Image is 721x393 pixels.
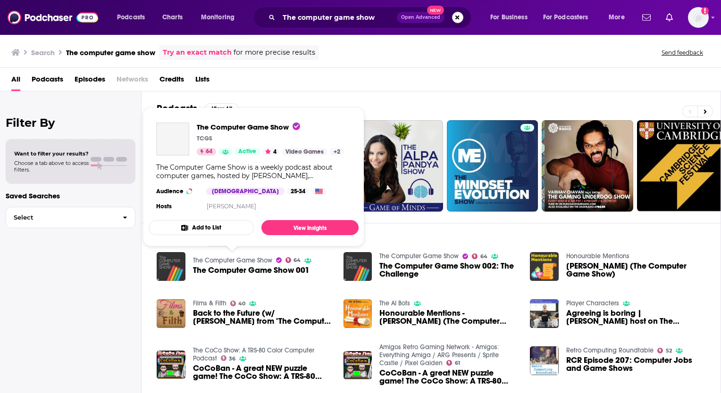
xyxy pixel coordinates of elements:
[14,160,89,173] span: Choose a tab above to access filters.
[427,6,444,15] span: New
[530,346,559,375] img: RCR Episode 207: Computer Jobs and Game Shows
[157,252,185,281] img: The Computer Game Show 001
[530,252,559,281] a: David Turner (The Computer Game Show)
[285,257,301,263] a: 64
[484,10,539,25] button: open menu
[195,72,210,91] a: Lists
[344,299,372,328] img: Honourable Mentions - David Turner (The Computer Game Show)
[197,148,216,156] a: 64
[659,49,706,57] button: Send feedback
[162,11,183,24] span: Charts
[688,7,709,28] button: Show profile menu
[157,351,185,379] a: CoCoBan - A great NEW puzzle game! The CoCo Show: A TRS-80 Color Computer Podcast 40
[117,72,148,91] span: Networks
[666,349,672,353] span: 52
[234,47,315,58] span: for more precise results
[193,309,332,325] span: Back to the Future (w/ [PERSON_NAME] from "The Computer Game Show")
[379,309,519,325] span: Honourable Mentions - [PERSON_NAME] (The Computer Game Show)
[159,72,184,91] a: Credits
[472,254,487,259] a: 64
[566,346,654,354] a: Retro Computing Roundtable
[566,356,705,372] a: RCR Episode 207: Computer Jobs and Game Shows
[379,252,459,260] a: The Computer Game Show
[66,48,155,57] h3: The computer game show
[32,72,63,91] a: Podcasts
[480,254,487,259] span: 64
[379,369,519,385] a: CoCoBan - A great NEW puzzle game! The CoCo Show: A TRS-80 Color Computer Podcast 40
[262,148,279,156] button: 4
[117,11,145,24] span: Podcasts
[31,48,55,57] h3: Search
[11,72,20,91] a: All
[235,148,260,156] a: Active
[193,346,314,362] a: The CoCo Show: A TRS-80 Color Computer Podcast
[330,148,344,156] a: +2
[566,309,705,325] a: Agreeing is boring | David Turner host on The Computer Game Show
[163,47,232,58] a: Try an exact match
[379,262,519,278] a: The Computer Game Show 002: The Challenge
[193,364,332,380] a: CoCoBan - A great NEW puzzle game! The CoCo Show: A TRS-80 Color Computer Podcast 40
[537,10,602,25] button: open menu
[6,191,135,200] p: Saved Searches
[221,355,236,361] a: 36
[379,343,499,367] a: Amigos Retro Gaming Network - Amigos: Everything Amiga / ARG Presents / Sprite Castle / Pixel Gaiden
[401,15,440,20] span: Open Advanced
[287,188,309,195] div: 25-34
[566,309,705,325] span: Agreeing is boring | [PERSON_NAME] host on The Computer Game Show
[455,361,460,365] span: 61
[688,7,709,28] img: User Profile
[229,357,235,361] span: 36
[197,123,344,131] a: The Computer Game Show
[193,299,226,307] a: Films & Filth
[662,9,677,25] a: Show notifications dropdown
[238,147,256,156] span: Active
[638,9,654,25] a: Show notifications dropdown
[8,8,98,26] img: Podchaser - Follow, Share and Rate Podcasts
[446,360,460,366] a: 61
[14,150,89,157] span: Want to filter your results?
[230,301,246,306] a: 40
[543,11,588,24] span: For Podcasters
[397,12,444,23] button: Open AdvancedNew
[344,351,372,380] a: CoCoBan - A great NEW puzzle game! The CoCo Show: A TRS-80 Color Computer Podcast 40
[238,302,245,306] span: 40
[602,10,637,25] button: open menu
[201,11,235,24] span: Monitoring
[194,10,247,25] button: open menu
[110,10,157,25] button: open menu
[609,11,625,24] span: More
[149,220,254,235] button: Add to List
[206,188,285,195] div: [DEMOGRAPHIC_DATA]
[193,309,332,325] a: Back to the Future (w/ David Turner from "The Computer Game Show")
[530,299,559,328] img: Agreeing is boring | David Turner host on The Computer Game Show
[379,309,519,325] a: Honourable Mentions - David Turner (The Computer Game Show)
[193,266,310,274] a: The Computer Game Show 001
[197,135,212,142] p: TCGS
[156,123,189,156] a: The Computer Game Show
[688,7,709,28] span: Logged in as ShoutComms
[261,220,359,235] a: View Insights
[262,7,480,28] div: Search podcasts, credits, & more...
[6,207,135,228] button: Select
[197,123,300,131] span: The Computer Game Show
[566,252,629,260] a: Honourable Mentions
[157,299,185,328] img: Back to the Future (w/ David Turner from "The Computer Game Show")
[344,252,372,281] img: The Computer Game Show 002: The Challenge
[75,72,105,91] span: Episodes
